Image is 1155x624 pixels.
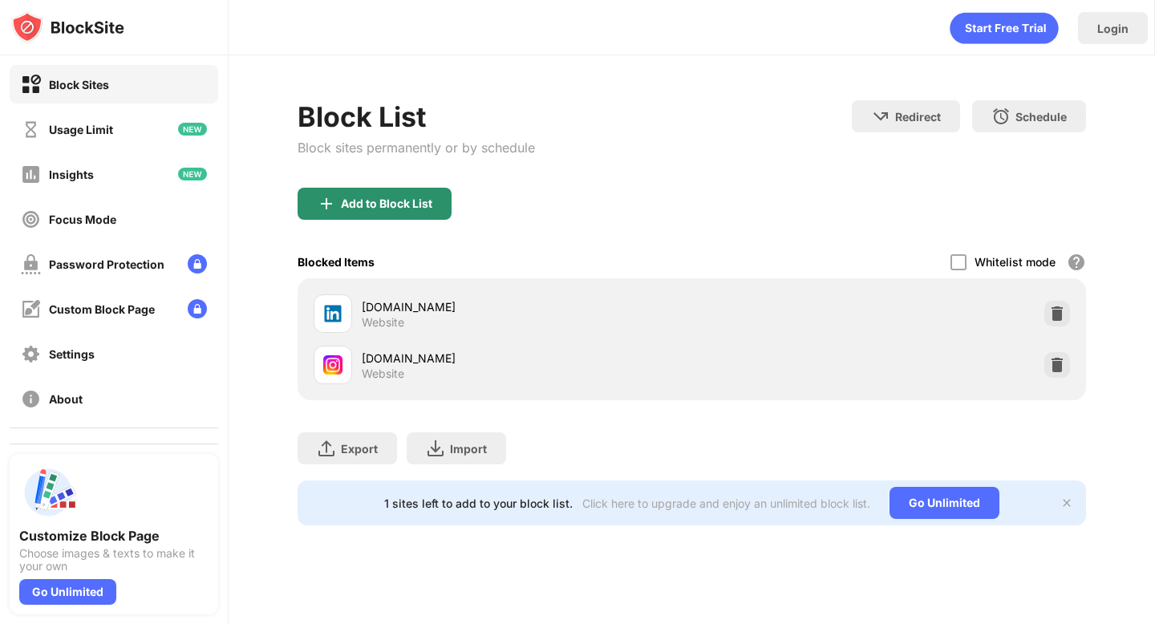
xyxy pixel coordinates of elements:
div: Block sites permanently or by schedule [298,140,535,156]
div: [DOMAIN_NAME] [362,350,691,367]
img: time-usage-off.svg [21,120,41,140]
div: Choose images & texts to make it your own [19,547,209,573]
div: Blocked Items [298,255,375,269]
div: animation [950,12,1059,44]
div: Focus Mode [49,213,116,226]
div: Go Unlimited [890,487,999,519]
div: Login [1097,22,1129,35]
img: block-on.svg [21,75,41,95]
img: customize-block-page-off.svg [21,299,41,319]
img: x-button.svg [1060,496,1073,509]
img: insights-off.svg [21,164,41,184]
img: settings-off.svg [21,344,41,364]
div: Password Protection [49,257,164,271]
div: [DOMAIN_NAME] [362,298,691,315]
div: Custom Block Page [49,302,155,316]
div: Insights [49,168,94,181]
img: focus-off.svg [21,209,41,229]
div: Export [341,442,378,456]
img: logo-blocksite.svg [11,11,124,43]
div: 1 sites left to add to your block list. [384,496,573,510]
div: Schedule [1015,110,1067,124]
img: new-icon.svg [178,123,207,136]
div: Import [450,442,487,456]
div: Settings [49,347,95,361]
img: favicons [323,304,342,323]
div: Block List [298,100,535,133]
img: about-off.svg [21,389,41,409]
div: Whitelist mode [975,255,1056,269]
img: password-protection-off.svg [21,254,41,274]
img: lock-menu.svg [188,299,207,318]
img: new-icon.svg [178,168,207,180]
div: Website [362,315,404,330]
div: Go Unlimited [19,579,116,605]
div: Block Sites [49,78,109,91]
div: Click here to upgrade and enjoy an unlimited block list. [582,496,870,510]
div: About [49,392,83,406]
div: Customize Block Page [19,528,209,544]
div: Add to Block List [341,197,432,210]
div: Usage Limit [49,123,113,136]
div: Website [362,367,404,381]
img: lock-menu.svg [188,254,207,274]
img: push-custom-page.svg [19,464,77,521]
div: Redirect [895,110,941,124]
img: favicons [323,355,342,375]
